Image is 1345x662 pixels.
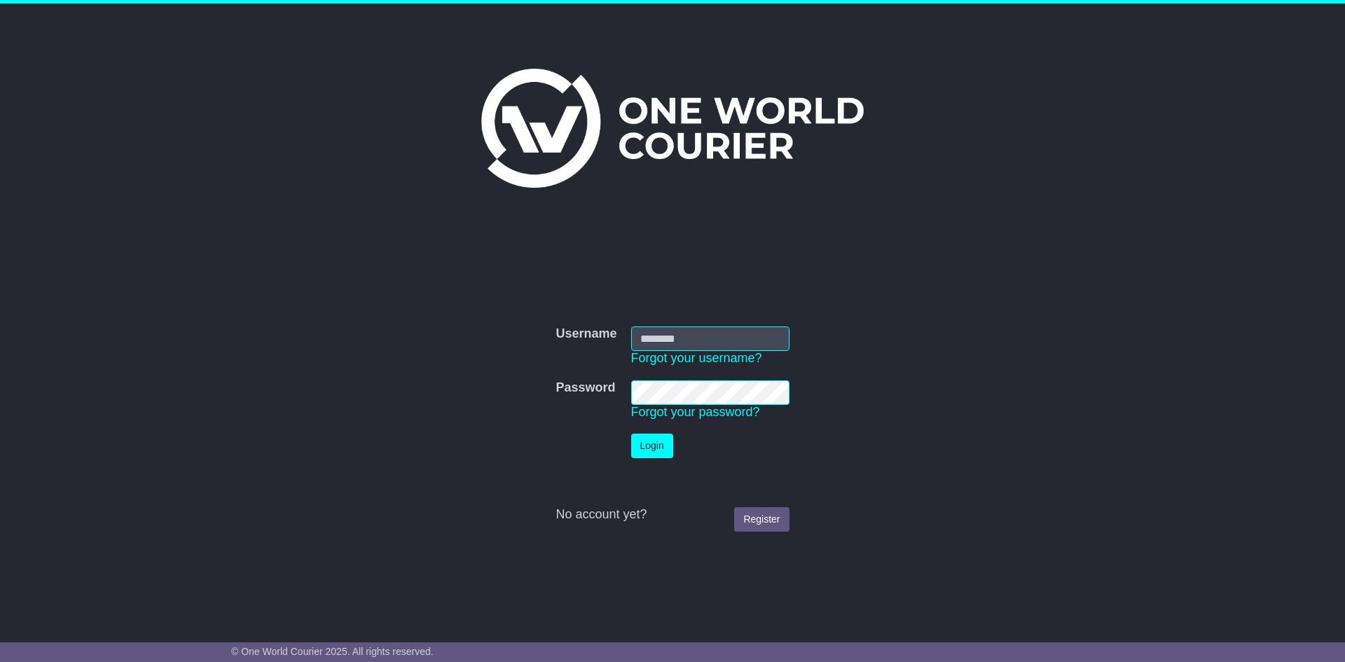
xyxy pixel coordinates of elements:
label: Password [556,380,615,396]
a: Forgot your password? [631,405,760,419]
div: No account yet? [556,507,789,523]
a: Register [734,507,789,532]
button: Login [631,434,673,458]
span: © One World Courier 2025. All rights reserved. [231,646,434,657]
img: One World [481,69,864,188]
a: Forgot your username? [631,351,762,365]
label: Username [556,326,616,342]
